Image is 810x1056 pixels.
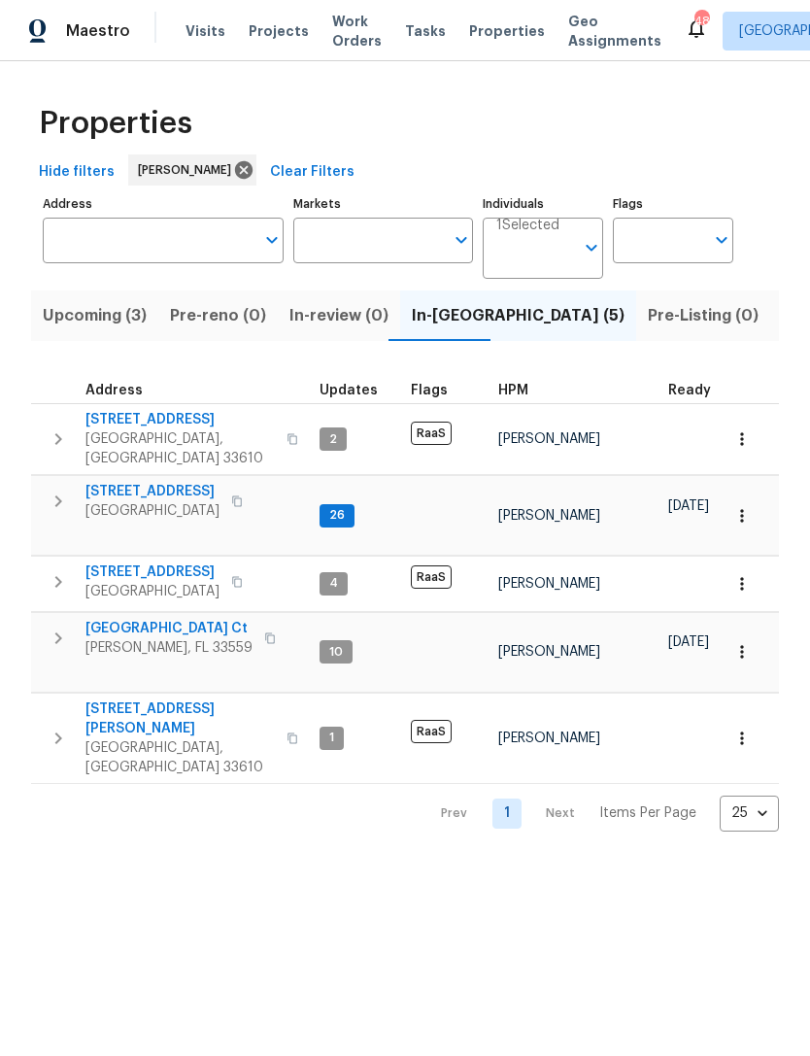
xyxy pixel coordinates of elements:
[411,565,452,589] span: RaaS
[262,154,362,190] button: Clear Filters
[448,226,475,254] button: Open
[321,644,351,661] span: 10
[412,302,624,329] span: In-[GEOGRAPHIC_DATA] (5)
[66,21,130,41] span: Maestro
[613,198,733,210] label: Flags
[85,699,275,738] span: [STREET_ADDRESS][PERSON_NAME]
[85,482,219,501] span: [STREET_ADDRESS]
[43,302,147,329] span: Upcoming (3)
[498,645,600,659] span: [PERSON_NAME]
[668,499,709,513] span: [DATE]
[578,234,605,261] button: Open
[186,21,225,41] span: Visits
[599,803,696,823] p: Items Per Page
[498,732,600,745] span: [PERSON_NAME]
[85,582,219,601] span: [GEOGRAPHIC_DATA]
[496,218,559,234] span: 1 Selected
[411,720,452,743] span: RaaS
[85,384,143,397] span: Address
[289,302,388,329] span: In-review (0)
[321,730,342,746] span: 1
[498,432,600,446] span: [PERSON_NAME]
[258,226,286,254] button: Open
[293,198,474,210] label: Markets
[492,799,522,829] a: Goto page 1
[568,12,661,51] span: Geo Assignments
[720,788,779,838] div: 25
[405,24,446,38] span: Tasks
[85,638,253,658] span: [PERSON_NAME], FL 33559
[668,635,709,649] span: [DATE]
[138,160,239,180] span: [PERSON_NAME]
[498,577,600,591] span: [PERSON_NAME]
[694,12,708,31] div: 48
[321,431,345,448] span: 2
[411,384,448,397] span: Flags
[270,160,354,185] span: Clear Filters
[170,302,266,329] span: Pre-reno (0)
[321,507,353,524] span: 26
[85,429,275,468] span: [GEOGRAPHIC_DATA], [GEOGRAPHIC_DATA] 33610
[332,12,382,51] span: Work Orders
[422,796,779,832] nav: Pagination Navigation
[85,738,275,777] span: [GEOGRAPHIC_DATA], [GEOGRAPHIC_DATA] 33610
[31,154,122,190] button: Hide filters
[85,410,275,429] span: [STREET_ADDRESS]
[249,21,309,41] span: Projects
[411,422,452,445] span: RaaS
[43,198,284,210] label: Address
[469,21,545,41] span: Properties
[321,575,346,592] span: 4
[668,384,711,397] span: Ready
[498,384,528,397] span: HPM
[39,160,115,185] span: Hide filters
[708,226,735,254] button: Open
[128,154,256,186] div: [PERSON_NAME]
[498,509,600,523] span: [PERSON_NAME]
[668,384,728,397] div: Earliest renovation start date (first business day after COE or Checkout)
[320,384,378,397] span: Updates
[39,114,192,133] span: Properties
[85,619,253,638] span: [GEOGRAPHIC_DATA] Ct
[483,198,603,210] label: Individuals
[85,562,219,582] span: [STREET_ADDRESS]
[85,501,219,521] span: [GEOGRAPHIC_DATA]
[648,302,759,329] span: Pre-Listing (0)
